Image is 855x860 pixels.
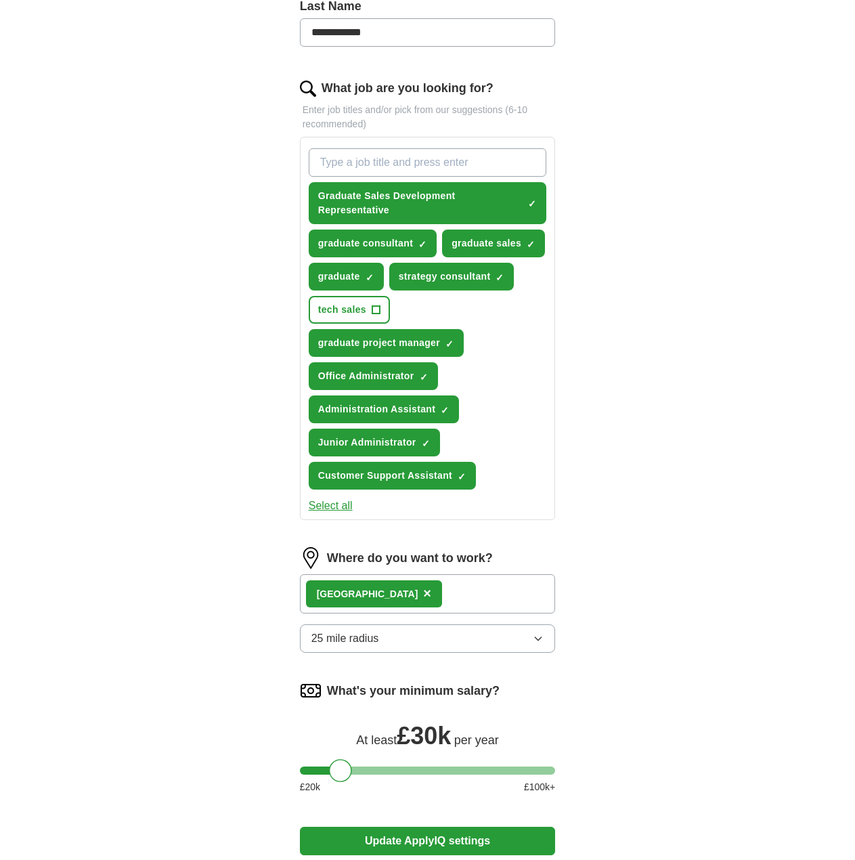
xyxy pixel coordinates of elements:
[318,469,452,483] span: Customer Support Assistant
[524,780,555,794] span: £ 100 k+
[452,236,521,251] span: graduate sales
[318,369,414,383] span: Office Administrator
[309,182,547,224] button: Graduate Sales Development Representative✓
[309,462,476,490] button: Customer Support Assistant✓
[317,587,418,601] div: [GEOGRAPHIC_DATA]
[318,336,440,350] span: graduate project manager
[356,733,397,747] span: At least
[327,682,500,700] label: What's your minimum salary?
[527,239,535,250] span: ✓
[309,296,390,324] button: tech sales
[389,263,514,291] button: strategy consultant✓
[423,586,431,601] span: ×
[300,680,322,702] img: salary.png
[318,435,416,450] span: Junior Administrator
[309,498,353,514] button: Select all
[496,272,504,283] span: ✓
[322,79,494,98] label: What job are you looking for?
[309,148,547,177] input: Type a job title and press enter
[454,733,499,747] span: per year
[399,270,491,284] span: strategy consultant
[309,230,437,257] button: graduate consultant✓
[309,263,384,291] button: graduate✓
[442,230,545,257] button: graduate sales✓
[327,549,493,567] label: Where do you want to work?
[445,339,454,349] span: ✓
[318,236,413,251] span: graduate consultant
[318,402,436,416] span: Administration Assistant
[318,270,360,284] span: graduate
[397,722,451,750] span: £ 30k
[318,303,366,317] span: tech sales
[458,471,466,482] span: ✓
[311,630,379,647] span: 25 mile radius
[309,329,464,357] button: graduate project manager✓
[309,362,438,390] button: Office Administrator✓
[300,624,556,653] button: 25 mile radius
[422,438,430,449] span: ✓
[423,584,431,604] button: ×
[300,103,556,131] p: Enter job titles and/or pick from our suggestions (6-10 recommended)
[418,239,426,250] span: ✓
[300,81,316,97] img: search.png
[318,189,523,217] span: Graduate Sales Development Representative
[366,272,374,283] span: ✓
[300,780,320,794] span: £ 20 k
[300,547,322,569] img: location.png
[420,372,428,383] span: ✓
[441,405,449,416] span: ✓
[309,429,440,456] button: Junior Administrator✓
[309,395,460,423] button: Administration Assistant✓
[528,198,536,209] span: ✓
[300,827,556,855] button: Update ApplyIQ settings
